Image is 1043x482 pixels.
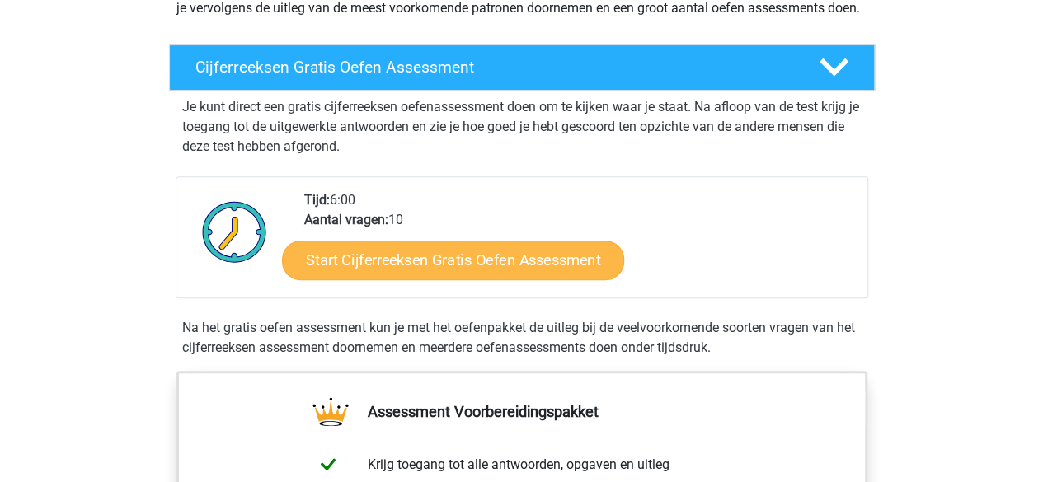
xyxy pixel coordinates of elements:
[282,240,624,279] a: Start Cijferreeksen Gratis Oefen Assessment
[304,212,388,227] b: Aantal vragen:
[162,44,881,91] a: Cijferreeksen Gratis Oefen Assessment
[193,190,276,273] img: Klok
[304,192,330,208] b: Tijd:
[195,58,792,77] h4: Cijferreeksen Gratis Oefen Assessment
[292,190,867,297] div: 6:00 10
[176,318,868,358] div: Na het gratis oefen assessment kun je met het oefenpakket de uitleg bij de veelvoorkomende soorte...
[182,97,862,157] p: Je kunt direct een gratis cijferreeksen oefenassessment doen om te kijken waar je staat. Na afloo...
